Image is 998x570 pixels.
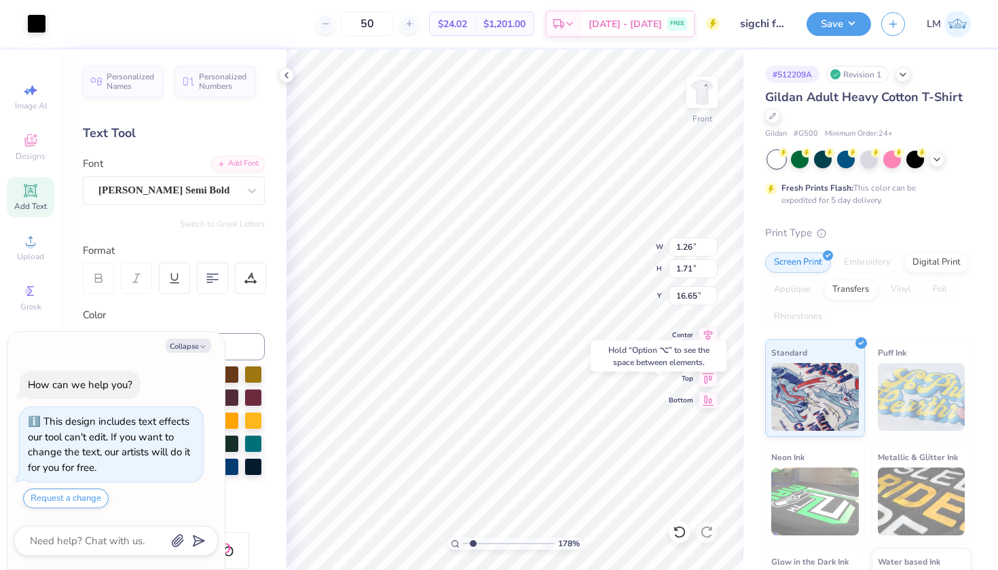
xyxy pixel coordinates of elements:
[591,341,726,372] div: Hold “Option ⌥” to see the space between elements.
[878,554,940,569] span: Water based Ink
[826,66,889,83] div: Revision 1
[483,17,525,31] span: $1,201.00
[688,79,716,106] img: Front
[882,280,920,300] div: Vinyl
[927,16,941,32] span: LM
[180,218,265,229] button: Switch to Greek Letters
[83,243,266,259] div: Format
[771,468,859,535] img: Neon Ink
[878,345,906,360] span: Puff Ink
[765,89,963,105] span: Gildan Adult Heavy Cotton T-Shirt
[438,17,467,31] span: $24.02
[765,280,819,300] div: Applique
[199,72,247,91] span: Personalized Numbers
[878,468,965,535] img: Metallic & Glitter Ink
[944,11,971,37] img: Lauren Mcdougal
[669,374,693,383] span: Top
[835,252,900,273] div: Embroidery
[28,378,132,392] div: How can we help you?
[669,396,693,405] span: Bottom
[781,183,853,193] strong: Fresh Prints Flash:
[83,156,103,172] label: Font
[730,10,796,37] input: Untitled Design
[211,156,265,172] div: Add Font
[15,100,47,111] span: Image AI
[17,251,44,262] span: Upload
[807,12,871,36] button: Save
[765,252,831,273] div: Screen Print
[589,17,662,31] span: [DATE] - [DATE]
[670,19,684,28] span: FREE
[669,330,693,340] span: Center
[16,151,45,161] span: Designs
[781,182,948,206] div: This color can be expedited for 5 day delivery.
[765,225,971,241] div: Print Type
[924,280,956,300] div: Foil
[765,128,787,140] span: Gildan
[692,113,712,125] div: Front
[28,415,190,474] div: This design includes text effects our tool can't edit. If you want to change the text, our artist...
[107,72,155,91] span: Personalized Names
[771,345,807,360] span: Standard
[825,128,893,140] span: Minimum Order: 24 +
[558,537,580,550] span: 178 %
[878,450,958,464] span: Metallic & Glitter Ink
[14,201,47,212] span: Add Text
[904,252,969,273] div: Digital Print
[765,307,831,327] div: Rhinestones
[765,66,819,83] div: # 512209A
[23,489,109,508] button: Request a change
[771,363,859,431] img: Standard
[824,280,878,300] div: Transfers
[166,339,211,353] button: Collapse
[771,450,805,464] span: Neon Ink
[83,124,265,142] div: Text Tool
[83,307,265,323] div: Color
[878,363,965,431] img: Puff Ink
[794,128,818,140] span: # G500
[20,301,41,312] span: Greek
[771,554,849,569] span: Glow in the Dark Ink
[927,11,971,37] a: LM
[341,12,394,36] input: – –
